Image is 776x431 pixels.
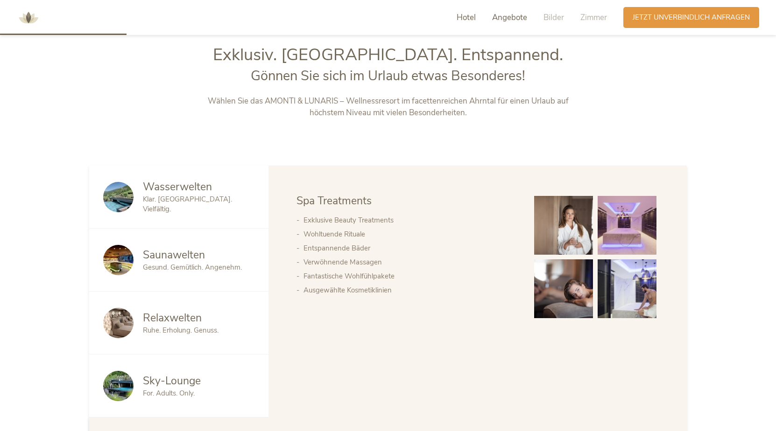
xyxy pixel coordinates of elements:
[193,95,583,119] p: Wählen Sie das AMONTI & LUNARIS – Wellnessresort im facettenreichen Ahrntal für einen Urlaub auf ...
[14,4,42,32] img: AMONTI & LUNARIS Wellnessresort
[296,194,372,208] span: Spa Treatments
[303,227,515,241] li: Wohltuende Rituale
[143,374,201,388] span: Sky-Lounge
[633,13,750,22] span: Jetzt unverbindlich anfragen
[457,12,476,23] span: Hotel
[143,248,205,262] span: Saunawelten
[251,67,525,85] span: Gönnen Sie sich im Urlaub etwas Besonderes!
[213,43,563,66] span: Exklusiv. [GEOGRAPHIC_DATA]. Entspannend.
[580,12,607,23] span: Zimmer
[492,12,527,23] span: Angebote
[303,283,515,297] li: Ausgewählte Kosmetiklinien
[143,263,242,272] span: Gesund. Gemütlich. Angenehm.
[303,255,515,269] li: Verwöhnende Massagen
[143,180,212,194] span: Wasserwelten
[14,14,42,21] a: AMONTI & LUNARIS Wellnessresort
[303,269,515,283] li: Fantastische Wohlfühlpakete
[143,326,219,335] span: Ruhe. Erholung. Genuss.
[143,311,202,325] span: Relaxwelten
[303,213,515,227] li: Exklusive Beauty Treatments
[543,12,564,23] span: Bilder
[143,195,232,214] span: Klar. [GEOGRAPHIC_DATA]. Vielfältig.
[143,389,195,398] span: For. Adults. Only.
[303,241,515,255] li: Entspannende Bäder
